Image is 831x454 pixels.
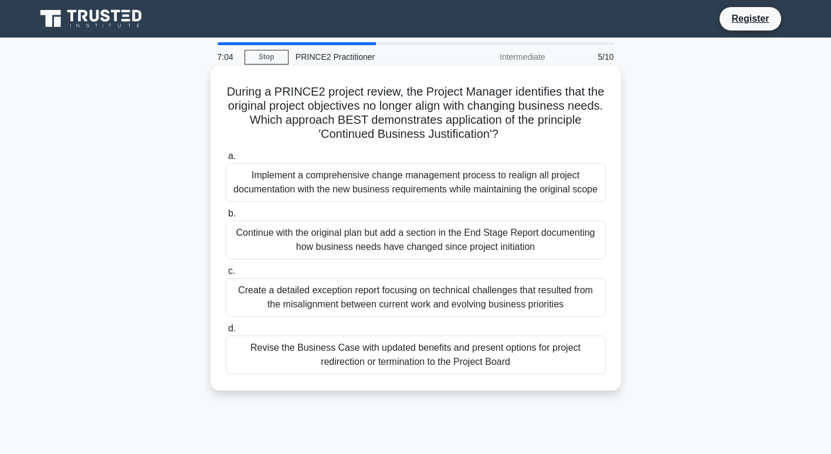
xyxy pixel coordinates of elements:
span: a. [228,151,236,161]
span: c. [228,266,235,276]
h5: During a PRINCE2 project review, the Project Manager identifies that the original project objecti... [225,84,607,142]
div: Intermediate [450,45,552,69]
div: Revise the Business Case with updated benefits and present options for project redirection or ter... [226,336,606,374]
span: b. [228,208,236,218]
span: d. [228,323,236,333]
div: PRINCE2 Practitioner [289,45,450,69]
a: Stop [245,50,289,65]
div: Create a detailed exception report focusing on technical challenges that resulted from the misali... [226,278,606,317]
div: 7:04 [211,45,245,69]
div: 5/10 [552,45,621,69]
div: Implement a comprehensive change management process to realign all project documentation with the... [226,163,606,202]
a: Register [724,11,776,26]
div: Continue with the original plan but add a section in the End Stage Report documenting how busines... [226,221,606,259]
